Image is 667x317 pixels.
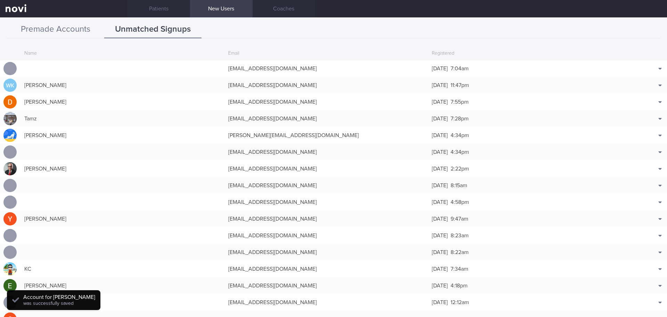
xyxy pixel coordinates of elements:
span: 4:18pm [451,283,468,288]
div: [EMAIL_ADDRESS][DOMAIN_NAME] [225,229,429,243]
span: [DATE] [432,233,448,238]
span: 2:22pm [451,166,469,172]
div: [EMAIL_ADDRESS][DOMAIN_NAME] [225,179,429,192]
div: [PERSON_NAME][EMAIL_ADDRESS][DOMAIN_NAME] [225,128,429,142]
div: [EMAIL_ADDRESS][DOMAIN_NAME] [225,162,429,176]
div: [PERSON_NAME] [21,279,225,293]
div: [EMAIL_ADDRESS][DOMAIN_NAME] [225,262,429,276]
button: Premade Accounts [7,21,104,38]
div: [EMAIL_ADDRESS][DOMAIN_NAME] [225,295,429,309]
div: Tamz [21,112,225,126]
div: [PERSON_NAME] [21,78,225,92]
div: [EMAIL_ADDRESS][DOMAIN_NAME] [225,212,429,226]
div: [EMAIL_ADDRESS][DOMAIN_NAME] [225,95,429,109]
div: [PERSON_NAME] [21,128,225,142]
span: [DATE] [432,300,448,305]
div: [EMAIL_ADDRESS][DOMAIN_NAME] [225,62,429,76]
span: [DATE] [432,82,448,88]
span: [DATE] [432,266,448,272]
span: [DATE] [432,149,448,155]
span: 8:15am [451,183,467,188]
span: 4:34pm [451,133,469,138]
div: [EMAIL_ADDRESS][DOMAIN_NAME] [225,112,429,126]
button: Unmatched Signups [104,21,201,38]
span: [DATE] [432,249,448,255]
span: [DATE] [432,183,448,188]
span: [DATE] [432,216,448,222]
span: 11:47pm [451,82,469,88]
span: [DATE] [432,66,448,71]
div: WK [3,79,17,92]
div: [EMAIL_ADDRESS][DOMAIN_NAME] [225,195,429,209]
div: [PERSON_NAME] [21,212,225,226]
div: [PERSON_NAME] [21,95,225,109]
div: [EMAIL_ADDRESS][DOMAIN_NAME] [225,78,429,92]
div: Email [225,47,429,60]
span: 7:28pm [451,116,469,121]
span: [DATE] [432,116,448,121]
div: KC [21,262,225,276]
span: [DATE] [432,133,448,138]
span: 8:23am [451,233,469,238]
div: [PERSON_NAME] [21,162,225,176]
span: 7:34am [451,266,468,272]
span: was successfully saved [23,301,74,306]
div: Registered [428,47,632,60]
span: 9:47am [451,216,468,222]
span: [DATE] [432,166,448,172]
span: [DATE] [432,99,448,105]
div: [EMAIL_ADDRESS][DOMAIN_NAME] [225,245,429,259]
span: 7:55pm [451,99,469,105]
span: 4:58pm [451,199,469,205]
span: [DATE] [432,199,448,205]
div: Account for [PERSON_NAME] [23,294,95,301]
span: 8:22am [451,249,469,255]
span: 7:04am [451,66,469,71]
span: 12:12am [451,300,469,305]
span: [DATE] [432,283,448,288]
div: [EMAIL_ADDRESS][DOMAIN_NAME] [225,279,429,293]
span: 4:34pm [451,149,469,155]
div: Name [21,47,225,60]
div: [EMAIL_ADDRESS][DOMAIN_NAME] [225,145,429,159]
